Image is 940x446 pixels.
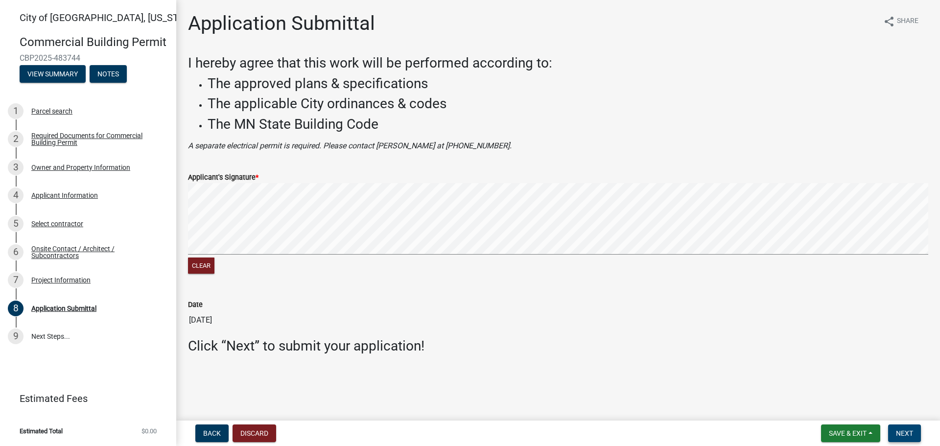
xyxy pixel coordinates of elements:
h1: Application Submittal [188,12,375,35]
div: 8 [8,301,23,316]
wm-modal-confirm: Notes [90,70,127,78]
i: A separate electrical permit is required. Please contact [PERSON_NAME] at [PHONE_NUMBER]. [188,141,512,150]
i: share [883,16,895,27]
h3: The MN State Building Code [208,116,928,133]
h4: Commercial Building Permit [20,35,168,49]
button: Notes [90,65,127,83]
span: City of [GEOGRAPHIC_DATA], [US_STATE] [20,12,198,23]
div: 6 [8,244,23,260]
div: Onsite Contact / Architect / Subcontractors [31,245,161,259]
div: 2 [8,131,23,147]
h3: I hereby agree that this work will be performed according to: [188,55,928,71]
div: Application Submittal [31,305,96,312]
div: 7 [8,272,23,288]
div: Owner and Property Information [31,164,130,171]
div: Project Information [31,277,91,283]
h3: The applicable City ordinances & codes [208,95,928,112]
span: Next [896,429,913,437]
wm-modal-confirm: Summary [20,70,86,78]
div: Required Documents for Commercial Building Permit [31,132,161,146]
a: Estimated Fees [8,389,161,408]
button: Discard [233,424,276,442]
div: 3 [8,160,23,175]
button: Back [195,424,229,442]
h3: Click “Next” to submit your application! [188,338,928,354]
button: Save & Exit [821,424,880,442]
span: $0.00 [141,428,157,434]
button: shareShare [875,12,926,31]
div: 4 [8,188,23,203]
div: 9 [8,329,23,344]
div: Applicant Information [31,192,98,199]
h3: The approved plans & specifications [208,75,928,92]
div: 1 [8,103,23,119]
div: Select contractor [31,220,83,227]
label: Applicant's Signature [188,174,258,181]
div: Parcel search [31,108,72,115]
button: View Summary [20,65,86,83]
span: Back [203,429,221,437]
span: CBP2025-483744 [20,53,157,63]
label: Date [188,302,203,308]
div: 5 [8,216,23,232]
button: Next [888,424,921,442]
span: Save & Exit [829,429,867,437]
span: Share [897,16,918,27]
span: Estimated Total [20,428,63,434]
button: Clear [188,258,214,274]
